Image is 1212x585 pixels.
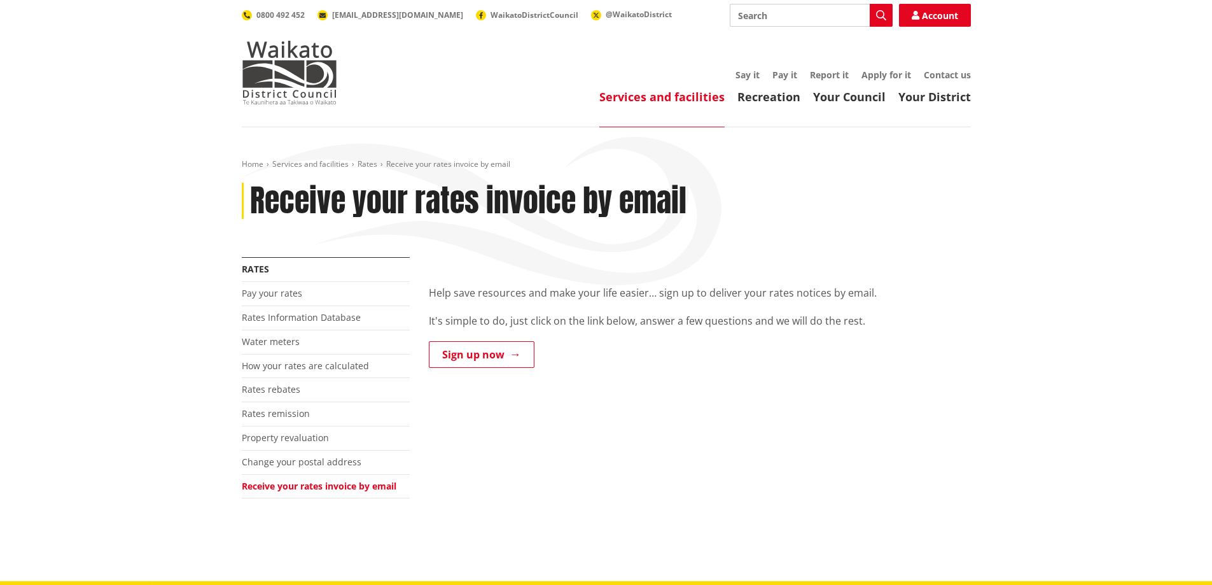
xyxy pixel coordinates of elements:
[735,69,760,81] a: Say it
[242,311,361,323] a: Rates Information Database
[332,10,463,20] span: [EMAIL_ADDRESS][DOMAIN_NAME]
[242,159,263,169] a: Home
[242,159,971,170] nav: breadcrumb
[242,263,269,275] a: Rates
[606,9,672,20] span: @WaikatoDistrict
[317,10,463,20] a: [EMAIL_ADDRESS][DOMAIN_NAME]
[242,407,310,419] a: Rates remission
[599,89,725,104] a: Services and facilities
[810,69,849,81] a: Report it
[813,89,886,104] a: Your Council
[272,159,349,169] a: Services and facilities
[429,313,971,328] p: It's simple to do, just click on the link below, answer a few questions and we will do the rest.
[429,341,534,368] a: Sign up now
[242,41,337,104] img: Waikato District Council - Te Kaunihera aa Takiwaa o Waikato
[242,10,305,20] a: 0800 492 452
[899,4,971,27] a: Account
[924,69,971,81] a: Contact us
[476,10,578,20] a: WaikatoDistrictCouncil
[730,4,893,27] input: Search input
[242,432,329,444] a: Property revaluation
[242,360,369,372] a: How your rates are calculated
[242,383,300,395] a: Rates rebates
[250,183,686,220] h1: Receive your rates invoice by email
[256,10,305,20] span: 0800 492 452
[491,10,578,20] span: WaikatoDistrictCouncil
[861,69,911,81] a: Apply for it
[358,159,377,169] a: Rates
[898,89,971,104] a: Your District
[386,159,510,169] span: Receive your rates invoice by email
[242,456,361,468] a: Change your postal address
[772,69,797,81] a: Pay it
[242,287,302,299] a: Pay your rates
[591,9,672,20] a: @WaikatoDistrict
[242,335,300,348] a: Water meters
[737,89,800,104] a: Recreation
[429,285,971,300] p: Help save resources and make your life easier… sign up to deliver your rates notices by email.
[242,480,396,492] a: Receive your rates invoice by email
